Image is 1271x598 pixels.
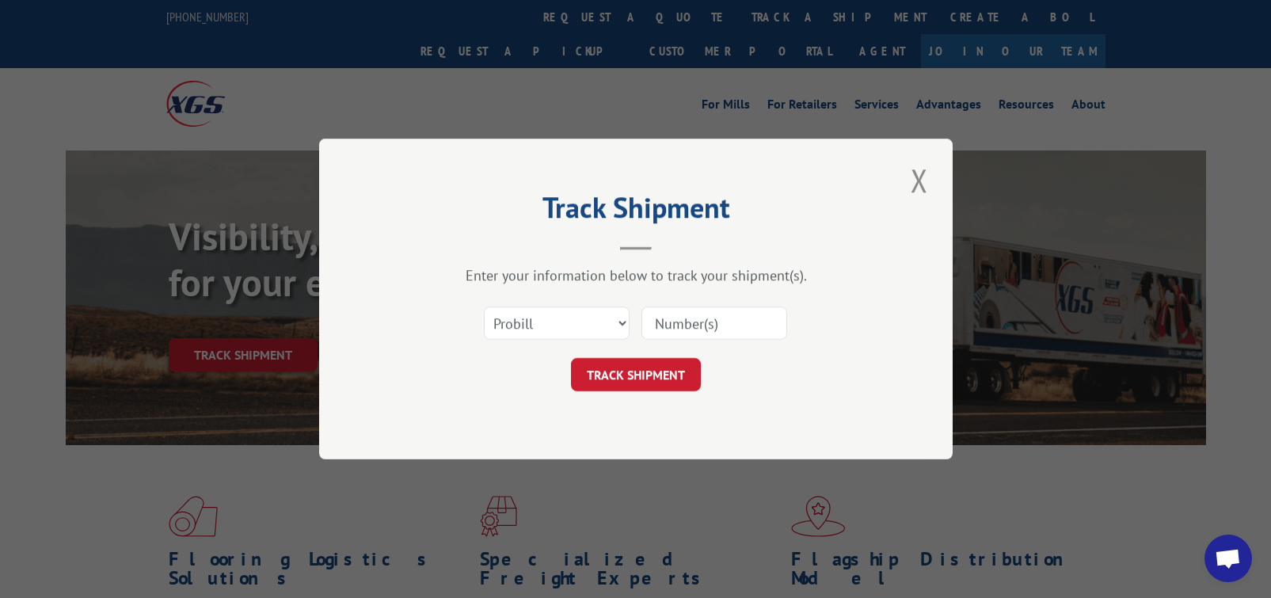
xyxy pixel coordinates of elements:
[398,266,873,284] div: Enter your information below to track your shipment(s).
[641,307,787,340] input: Number(s)
[1204,535,1252,582] a: Open chat
[571,358,701,391] button: TRACK SHIPMENT
[906,158,933,202] button: Close modal
[398,196,873,227] h2: Track Shipment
